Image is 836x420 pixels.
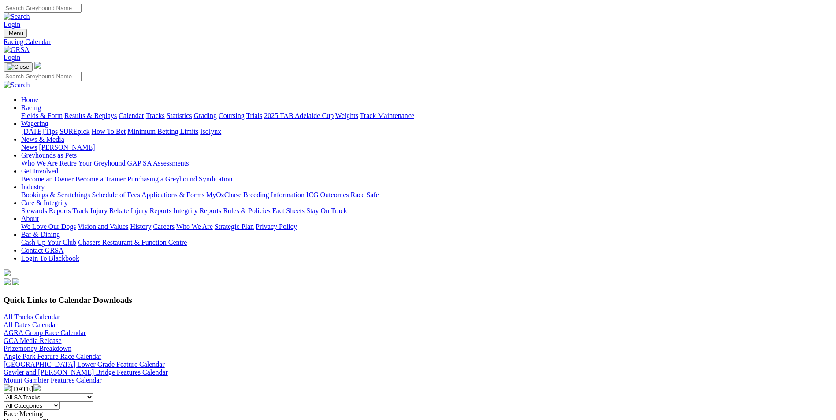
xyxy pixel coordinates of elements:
img: logo-grsa-white.png [34,62,41,69]
a: Weights [335,112,358,119]
button: Toggle navigation [4,29,27,38]
img: Search [4,81,30,89]
a: Bookings & Scratchings [21,191,90,199]
a: All Dates Calendar [4,321,58,328]
a: Injury Reports [130,207,171,214]
a: Track Injury Rebate [72,207,129,214]
a: [PERSON_NAME] [39,144,95,151]
img: twitter.svg [12,278,19,285]
a: Who We Are [21,159,58,167]
input: Search [4,4,82,13]
a: Vision and Values [78,223,128,230]
a: Bar & Dining [21,231,60,238]
a: Home [21,96,38,103]
a: Become a Trainer [75,175,126,183]
a: Trials [246,112,262,119]
a: Integrity Reports [173,207,221,214]
a: MyOzChase [206,191,242,199]
a: Chasers Restaurant & Function Centre [78,239,187,246]
a: SUREpick [59,128,89,135]
div: News & Media [21,144,832,151]
a: Fields & Form [21,112,63,119]
div: Race Meeting [4,410,832,418]
a: Race Safe [350,191,379,199]
a: Tracks [146,112,165,119]
img: Search [4,13,30,21]
img: Close [7,63,29,70]
a: Login To Blackbook [21,254,79,262]
a: [DATE] Tips [21,128,58,135]
a: History [130,223,151,230]
a: News & Media [21,136,64,143]
a: Cash Up Your Club [21,239,76,246]
a: Schedule of Fees [92,191,140,199]
img: chevron-right-pager-white.svg [33,384,41,391]
a: News [21,144,37,151]
a: Retire Your Greyhound [59,159,126,167]
div: Racing [21,112,832,120]
img: chevron-left-pager-white.svg [4,384,11,391]
a: Stewards Reports [21,207,71,214]
a: Coursing [219,112,245,119]
div: Care & Integrity [21,207,832,215]
a: Careers [153,223,175,230]
div: Get Involved [21,175,832,183]
a: We Love Our Dogs [21,223,76,230]
a: Mount Gambier Features Calendar [4,376,102,384]
a: About [21,215,39,222]
a: GCA Media Release [4,337,62,344]
a: ICG Outcomes [306,191,349,199]
img: GRSA [4,46,30,54]
a: Prizemoney Breakdown [4,345,71,352]
a: Contact GRSA [21,247,63,254]
button: Toggle navigation [4,62,33,72]
a: Breeding Information [243,191,305,199]
a: Purchasing a Greyhound [127,175,197,183]
a: Rules & Policies [223,207,271,214]
a: Grading [194,112,217,119]
div: Wagering [21,128,832,136]
a: Calendar [119,112,144,119]
a: Login [4,54,20,61]
a: How To Bet [92,128,126,135]
a: GAP SA Assessments [127,159,189,167]
a: Industry [21,183,45,191]
a: Greyhounds as Pets [21,151,77,159]
img: facebook.svg [4,278,11,285]
a: Gawler and [PERSON_NAME] Bridge Features Calendar [4,368,168,376]
a: All Tracks Calendar [4,313,60,321]
a: Stay On Track [306,207,347,214]
a: 2025 TAB Adelaide Cup [264,112,334,119]
a: Login [4,21,20,28]
img: logo-grsa-white.png [4,269,11,276]
a: Racing [21,104,41,111]
a: Strategic Plan [215,223,254,230]
a: Angle Park Feature Race Calendar [4,353,101,360]
a: Results & Replays [64,112,117,119]
a: Wagering [21,120,48,127]
div: [DATE] [4,384,832,393]
div: Industry [21,191,832,199]
a: Minimum Betting Limits [127,128,198,135]
h3: Quick Links to Calendar Downloads [4,295,832,305]
div: Bar & Dining [21,239,832,247]
a: Get Involved [21,167,58,175]
div: About [21,223,832,231]
a: Racing Calendar [4,38,832,46]
a: Statistics [167,112,192,119]
a: Become an Owner [21,175,74,183]
span: Menu [9,30,23,37]
a: AGRA Group Race Calendar [4,329,86,336]
a: Track Maintenance [360,112,414,119]
a: Isolynx [200,128,221,135]
a: Who We Are [176,223,213,230]
a: [GEOGRAPHIC_DATA] Lower Grade Feature Calendar [4,361,165,368]
a: Care & Integrity [21,199,68,206]
div: Greyhounds as Pets [21,159,832,167]
a: Fact Sheets [272,207,305,214]
input: Search [4,72,82,81]
a: Privacy Policy [256,223,297,230]
a: Applications & Forms [141,191,204,199]
a: Syndication [199,175,232,183]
